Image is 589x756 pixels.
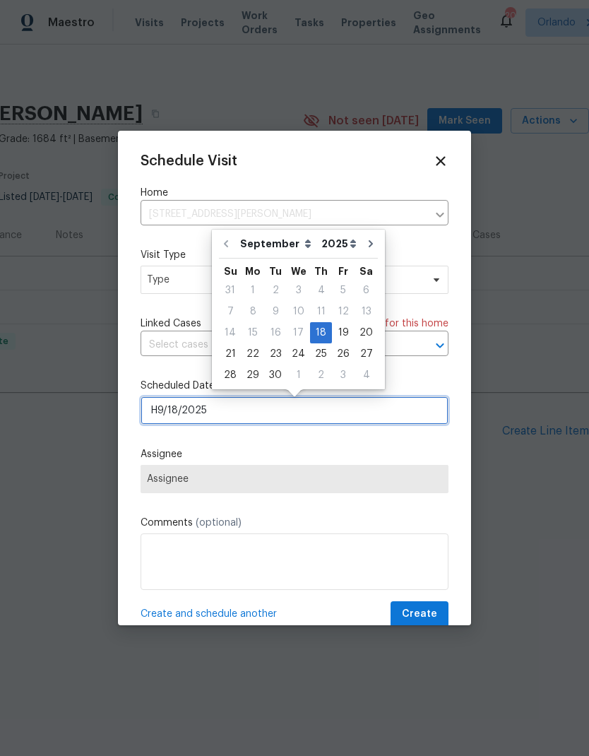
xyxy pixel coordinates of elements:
[355,302,378,321] div: 13
[310,365,332,385] div: 2
[310,343,332,365] div: Thu Sep 25 2025
[242,302,264,321] div: 8
[242,365,264,385] div: 29
[264,365,287,386] div: Tue Sep 30 2025
[310,344,332,364] div: 25
[332,343,355,365] div: Fri Sep 26 2025
[332,302,355,321] div: 12
[355,343,378,365] div: Sat Sep 27 2025
[332,301,355,322] div: Fri Sep 12 2025
[141,186,448,200] label: Home
[264,322,287,343] div: Tue Sep 16 2025
[242,301,264,322] div: Mon Sep 08 2025
[332,322,355,343] div: Fri Sep 19 2025
[355,323,378,343] div: 20
[332,344,355,364] div: 26
[215,230,237,258] button: Go to previous month
[287,280,310,301] div: Wed Sep 03 2025
[332,365,355,386] div: Fri Oct 03 2025
[310,280,332,301] div: Thu Sep 04 2025
[433,153,448,169] span: Close
[359,266,373,276] abbr: Saturday
[219,365,242,385] div: 28
[264,323,287,343] div: 16
[310,323,332,343] div: 18
[355,365,378,385] div: 4
[287,365,310,386] div: Wed Oct 01 2025
[264,280,287,300] div: 2
[147,473,442,485] span: Assignee
[310,280,332,300] div: 4
[242,365,264,386] div: Mon Sep 29 2025
[332,365,355,385] div: 3
[196,518,242,528] span: (optional)
[141,154,237,168] span: Schedule Visit
[355,280,378,300] div: 6
[287,302,310,321] div: 10
[237,233,318,254] select: Month
[355,322,378,343] div: Sat Sep 20 2025
[219,322,242,343] div: Sun Sep 14 2025
[219,280,242,301] div: Sun Aug 31 2025
[287,322,310,343] div: Wed Sep 17 2025
[224,266,237,276] abbr: Sunday
[318,233,360,254] select: Year
[242,344,264,364] div: 22
[264,344,287,364] div: 23
[264,365,287,385] div: 30
[219,323,242,343] div: 14
[332,280,355,301] div: Fri Sep 05 2025
[141,317,201,331] span: Linked Cases
[141,203,427,225] input: Enter in an address
[141,248,448,262] label: Visit Type
[332,323,355,343] div: 19
[355,365,378,386] div: Sat Oct 04 2025
[219,343,242,365] div: Sun Sep 21 2025
[291,266,307,276] abbr: Wednesday
[141,607,277,621] span: Create and schedule another
[219,280,242,300] div: 31
[264,280,287,301] div: Tue Sep 02 2025
[141,516,448,530] label: Comments
[287,301,310,322] div: Wed Sep 10 2025
[264,302,287,321] div: 9
[287,365,310,385] div: 1
[242,322,264,343] div: Mon Sep 15 2025
[245,266,261,276] abbr: Monday
[147,273,422,287] span: Type
[141,334,409,356] input: Select cases
[269,266,282,276] abbr: Tuesday
[310,302,332,321] div: 11
[287,280,310,300] div: 3
[338,266,348,276] abbr: Friday
[242,280,264,301] div: Mon Sep 01 2025
[360,230,381,258] button: Go to next month
[310,322,332,343] div: Thu Sep 18 2025
[141,447,448,461] label: Assignee
[287,344,310,364] div: 24
[242,343,264,365] div: Mon Sep 22 2025
[430,336,450,355] button: Open
[402,606,437,623] span: Create
[141,379,448,393] label: Scheduled Date
[287,323,310,343] div: 17
[355,280,378,301] div: Sat Sep 06 2025
[310,301,332,322] div: Thu Sep 11 2025
[314,266,328,276] abbr: Thursday
[141,396,448,425] input: M/D/YYYY
[219,302,242,321] div: 7
[219,301,242,322] div: Sun Sep 07 2025
[287,343,310,365] div: Wed Sep 24 2025
[355,301,378,322] div: Sat Sep 13 2025
[242,323,264,343] div: 15
[219,344,242,364] div: 21
[219,365,242,386] div: Sun Sep 28 2025
[332,280,355,300] div: 5
[264,301,287,322] div: Tue Sep 09 2025
[355,344,378,364] div: 27
[264,343,287,365] div: Tue Sep 23 2025
[310,365,332,386] div: Thu Oct 02 2025
[242,280,264,300] div: 1
[391,601,448,627] button: Create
